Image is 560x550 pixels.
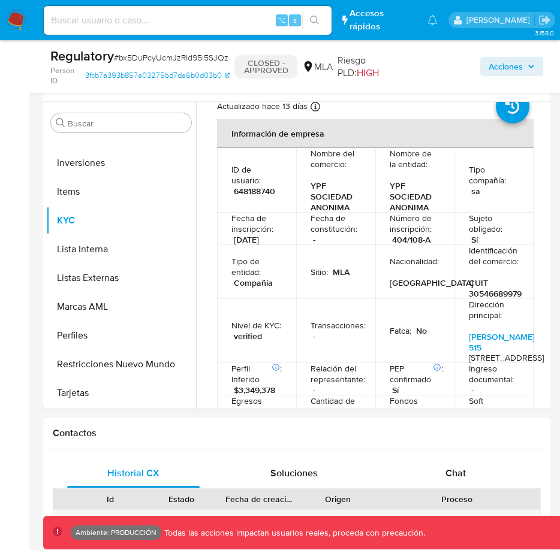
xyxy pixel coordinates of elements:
[234,331,262,342] p: verified
[469,245,519,267] p: Identificación del comercio :
[85,65,230,86] a: 3fcb7a393b857a03275bd7da6b0d03b0
[390,325,411,336] p: Fatca :
[277,14,286,26] span: ⌥
[469,363,519,385] p: Ingreso documental :
[313,385,315,395] p: -
[46,264,196,292] button: Listas Externas
[357,66,379,80] span: HIGH
[231,395,282,417] p: Egresos mensuales :
[56,118,65,128] button: Buscar
[46,350,196,379] button: Restricciones Nuevo Mundo
[480,57,543,76] button: Acciones
[217,119,534,148] th: Información de empresa
[234,277,273,288] p: Compañia
[466,14,534,26] p: joaquin.galliano@mercadolibre.com
[392,234,430,245] p: 404/108-A
[390,213,440,234] p: Número de inscripción :
[234,55,297,78] p: CLOSED - APPROVED
[46,149,196,177] button: Inversiones
[311,395,361,417] p: Cantidad de fondos :
[390,363,443,385] p: PEP confirmado :
[154,493,209,505] div: Estado
[313,234,315,245] p: -
[46,321,196,350] button: Perfiles
[311,213,361,234] p: Fecha de constitución :
[392,385,399,395] p: Sí
[46,379,196,407] button: Tarjetas
[469,213,519,234] p: Sujeto obligado :
[217,101,308,112] p: Actualizado hace 13 días
[311,180,356,213] p: YPF SOCIEDAD ANONIMA
[338,54,386,80] span: Riesgo PLD:
[311,493,365,505] div: Origen
[313,331,315,342] p: -
[46,292,196,321] button: Marcas AML
[311,148,361,170] p: Nombre del comercio :
[311,363,365,385] p: Relación del representante :
[234,384,275,396] span: $3,349,378
[535,28,554,38] span: 3.158.0
[416,325,427,336] p: No
[469,331,535,353] a: [PERSON_NAME] 515
[46,206,196,235] button: KYC
[382,493,532,505] div: Proceso
[469,164,519,186] p: Tipo compañía :
[469,277,522,299] p: CUIT 30546689979
[469,353,544,364] h4: [STREET_ADDRESS]
[76,530,156,535] p: Ambiente: PRODUCCIÓN
[46,177,196,206] button: Items
[469,395,519,417] p: Soft descriptor :
[311,320,366,331] p: Transacciones :
[44,13,332,28] input: Buscar usuario o caso...
[390,256,439,267] p: Nacionalidad :
[302,61,333,74] div: MLA
[390,277,474,288] p: [GEOGRAPHIC_DATA]
[234,234,259,245] p: [DATE]
[427,15,438,25] a: Notificaciones
[489,57,523,76] span: Acciones
[68,118,186,129] input: Buscar
[231,213,282,234] p: Fecha de inscripción :
[234,186,275,197] p: 648188740
[471,186,480,197] p: sa
[53,427,541,439] h1: Contactos
[390,395,440,417] p: Fondos recurrentes :
[302,12,327,29] button: search-icon
[311,267,328,277] p: Sitio :
[333,267,350,277] p: MLA
[225,493,294,505] div: Fecha de creación
[390,180,435,213] p: YPF SOCIEDAD ANONIMA
[50,46,114,65] b: Regulatory
[231,256,282,277] p: Tipo de entidad :
[83,493,137,505] div: Id
[293,14,297,26] span: s
[445,466,466,480] span: Chat
[270,466,318,480] span: Soluciones
[469,299,519,321] p: Dirección principal :
[350,7,416,32] span: Accesos rápidos
[231,320,281,331] p: Nivel de KYC :
[114,52,228,64] span: # bx5DuPcyUcmJzRld95I5SJQz
[46,235,196,264] button: Lista Interna
[161,527,425,539] p: Todas las acciones impactan usuarios reales, proceda con precaución.
[231,164,282,186] p: ID de usuario :
[50,65,83,86] b: Person ID
[390,148,440,170] p: Nombre de la entidad :
[538,14,551,26] a: Salir
[471,234,478,245] p: Sí
[231,363,282,385] p: Perfil Inferido :
[107,466,159,480] span: Historial CX
[471,385,474,395] p: -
